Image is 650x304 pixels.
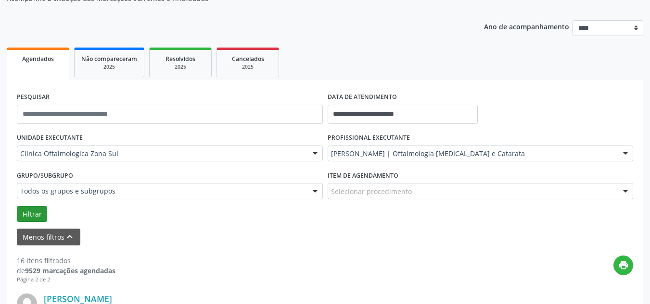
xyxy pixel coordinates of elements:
span: Agendados [22,55,54,63]
a: [PERSON_NAME] [44,293,112,304]
label: PESQUISAR [17,90,50,105]
span: Todos os grupos e subgrupos [20,186,303,196]
div: 2025 [81,63,137,71]
p: Ano de acompanhamento [484,20,569,32]
button: Menos filtroskeyboard_arrow_up [17,229,80,245]
label: PROFISSIONAL EXECUTANTE [328,131,410,146]
label: Grupo/Subgrupo [17,168,73,183]
i: print [618,260,629,270]
button: Filtrar [17,206,47,222]
div: 2025 [156,63,204,71]
span: Clinica Oftalmologica Zona Sul [20,149,303,158]
span: Resolvidos [166,55,195,63]
button: print [613,255,633,275]
span: [PERSON_NAME] | Oftalmologia [MEDICAL_DATA] e Catarata [331,149,614,158]
span: Selecionar procedimento [331,186,412,196]
span: Não compareceram [81,55,137,63]
strong: 9529 marcações agendadas [25,266,115,275]
div: Página 2 de 2 [17,276,115,284]
div: 2025 [224,63,272,71]
label: UNIDADE EXECUTANTE [17,131,83,146]
div: de [17,266,115,276]
div: 16 itens filtrados [17,255,115,266]
i: keyboard_arrow_up [64,231,75,242]
span: Cancelados [232,55,264,63]
label: Item de agendamento [328,168,398,183]
label: DATA DE ATENDIMENTO [328,90,397,105]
